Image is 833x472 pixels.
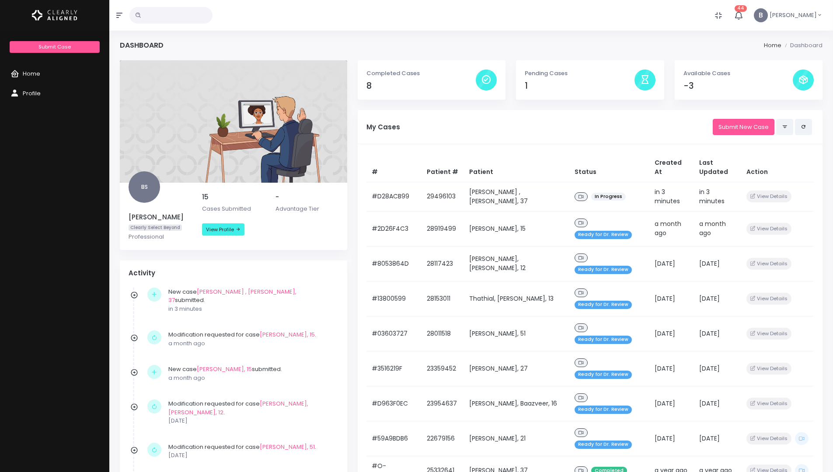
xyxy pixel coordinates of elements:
button: View Details [746,433,791,444]
td: [DATE] [649,421,694,456]
td: [PERSON_NAME], 51 [464,316,569,351]
td: a month ago [694,211,741,246]
span: Ready for Dr. Review [575,406,632,414]
button: View Details [746,223,791,235]
div: Modification requested for case . [168,399,334,425]
span: BS [129,171,160,203]
th: # [366,153,422,182]
td: [PERSON_NAME] , [PERSON_NAME], 37 [464,182,569,211]
td: 28117423 [422,246,464,281]
li: Dashboard [781,41,823,50]
h5: 15 [202,193,265,201]
h5: My Cases [366,123,713,131]
button: View Details [746,191,791,202]
span: Ready for Dr. Review [575,231,632,239]
td: #8053864D [366,246,422,281]
td: 23359452 [422,351,464,386]
p: [DATE] [168,416,334,425]
td: [DATE] [649,316,694,351]
td: 22679156 [422,421,464,456]
h4: 1 [525,81,634,91]
p: Available Cases [683,69,793,78]
h4: -3 [683,81,793,91]
a: Submit Case [10,41,99,53]
a: [PERSON_NAME], 15 [197,365,252,373]
h4: 8 [366,81,476,91]
td: [DATE] [694,421,741,456]
td: #2D26F4C3 [366,211,422,246]
td: [DATE] [649,386,694,421]
th: Patient [464,153,569,182]
td: Thathial, [PERSON_NAME], 13 [464,281,569,316]
span: 44 [735,5,747,12]
td: 23954637 [422,386,464,421]
td: in 3 minutes [649,182,694,211]
p: in 3 minutes [168,305,334,313]
button: View Details [746,363,791,375]
td: [DATE] [649,246,694,281]
h5: - [275,193,338,201]
a: [PERSON_NAME] , [PERSON_NAME], 37 [168,288,296,305]
img: Logo Horizontal [32,6,77,24]
p: a month ago [168,374,334,382]
th: Created At [649,153,694,182]
td: [DATE] [694,386,741,421]
td: [DATE] [694,316,741,351]
p: [DATE] [168,451,334,460]
div: New case submitted. [168,288,334,313]
td: #D963F0EC [366,386,422,421]
a: [PERSON_NAME], [PERSON_NAME], 12 [168,399,308,416]
div: Modification requested for case . [168,443,334,460]
li: Home [764,41,781,50]
span: Ready for Dr. Review [575,441,632,449]
h4: Activity [129,269,338,277]
button: View Details [746,328,791,340]
td: [PERSON_NAME], 27 [464,351,569,386]
p: Professional [129,233,192,241]
td: [DATE] [649,351,694,386]
button: View Details [746,293,791,305]
td: [DATE] [694,351,741,386]
td: [DATE] [694,246,741,281]
span: Submit Case [38,43,71,50]
td: #03603727 [366,316,422,351]
a: Submit New Case [713,119,774,135]
h4: Dashboard [120,41,164,49]
span: Profile [23,89,41,97]
h5: [PERSON_NAME] [129,213,192,221]
td: 28011518 [422,316,464,351]
p: Cases Submitted [202,205,265,213]
span: Ready for Dr. Review [575,301,632,309]
td: a month ago [649,211,694,246]
span: Ready for Dr. Review [575,336,632,344]
button: View Details [746,398,791,410]
th: Patient # [422,153,464,182]
a: [PERSON_NAME], 15 [260,330,315,339]
td: #D28ACB99 [366,182,422,211]
td: 28153011 [422,281,464,316]
td: #59A9BDB6 [366,421,422,456]
span: B [754,8,768,22]
span: Clearly Select Beyond [129,225,182,231]
span: Ready for Dr. Review [575,371,632,379]
div: New case submitted. [168,365,334,382]
td: #3516219F [366,351,422,386]
div: Modification requested for case . [168,330,334,347]
p: Advantage Tier [275,205,338,213]
td: #13800599 [366,281,422,316]
a: View Profile [202,223,244,236]
span: [PERSON_NAME] [770,11,817,20]
button: View Details [746,258,791,270]
a: [PERSON_NAME], 51 [260,443,315,451]
td: [PERSON_NAME], [PERSON_NAME], 12 [464,246,569,281]
span: Home [23,69,40,78]
th: Last Updated [694,153,741,182]
th: Action [741,153,814,182]
td: [PERSON_NAME], Baazveer, 16 [464,386,569,421]
td: 29496103 [422,182,464,211]
p: Completed Cases [366,69,476,78]
td: [DATE] [649,281,694,316]
td: [DATE] [694,281,741,316]
p: Pending Cases [525,69,634,78]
